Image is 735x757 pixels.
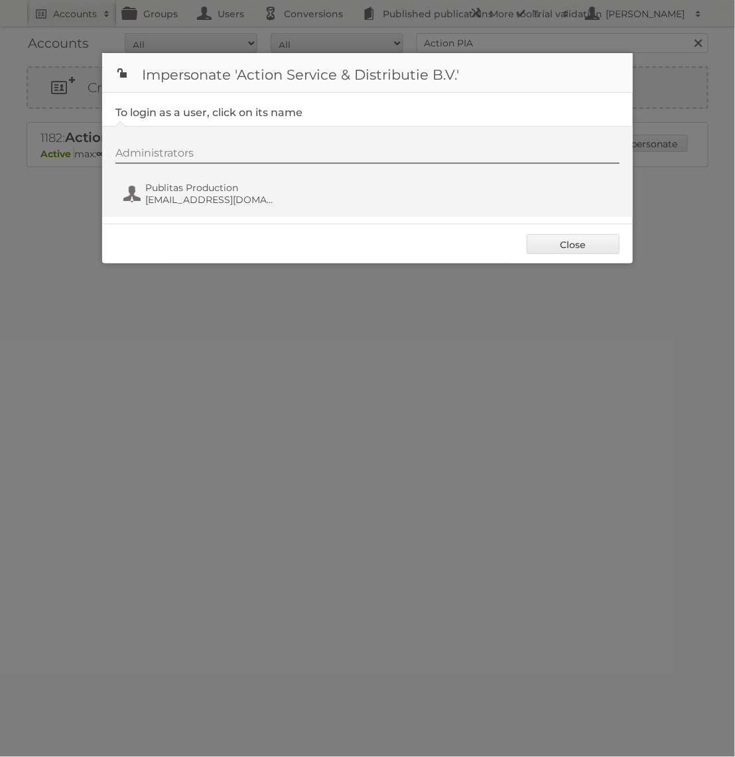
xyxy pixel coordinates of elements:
div: Administrators [115,147,620,164]
h1: Impersonate 'Action Service & Distributie B.V.' [102,53,633,93]
span: [EMAIL_ADDRESS][DOMAIN_NAME] [145,194,274,206]
legend: To login as a user, click on its name [115,106,302,119]
span: Publitas Production [145,182,274,194]
a: Close [527,234,620,254]
button: Publitas Production [EMAIL_ADDRESS][DOMAIN_NAME] [122,180,278,207]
